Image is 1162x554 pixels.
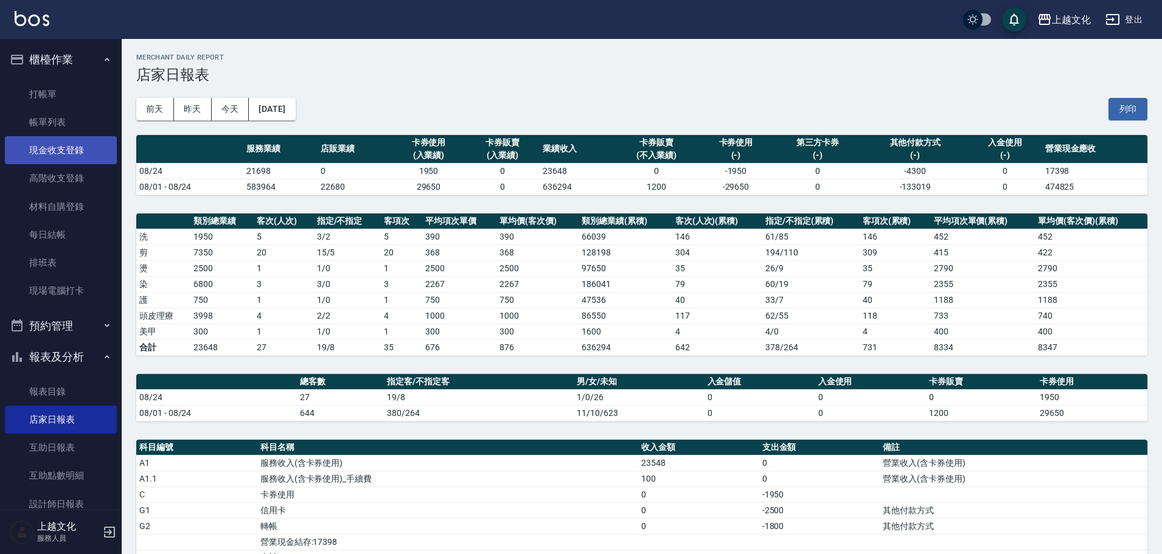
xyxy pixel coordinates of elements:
td: 0 [773,179,862,195]
td: 66039 [579,229,672,244]
a: 店家日報表 [5,406,117,434]
td: 750 [496,292,579,308]
button: 昨天 [174,98,212,120]
div: 其他付款方式 [866,136,965,149]
td: 644 [297,405,384,421]
td: 4 [381,308,422,324]
td: 2267 [422,276,496,292]
td: 740 [1035,308,1147,324]
td: 1 [254,260,314,276]
div: (-) [866,149,965,162]
td: 4 / 0 [762,324,860,339]
td: 2790 [931,260,1035,276]
th: 業績收入 [540,135,614,164]
td: 1 [254,292,314,308]
th: 支出金額 [759,440,880,455]
td: -29650 [699,179,773,195]
th: 客次(人次) [254,213,314,229]
td: 731 [860,339,931,355]
td: 452 [931,229,1035,244]
th: 服務業績 [243,135,318,164]
button: save [1002,7,1026,32]
td: 0 [614,163,699,179]
td: 7350 [190,244,254,260]
td: 2355 [931,276,1035,292]
td: 20 [381,244,422,260]
th: 指定/不指定(累積) [762,213,860,229]
td: 頭皮理療 [136,308,190,324]
button: 前天 [136,98,174,120]
td: 27 [254,339,314,355]
td: 368 [422,244,496,260]
td: 2500 [496,260,579,276]
a: 報表目錄 [5,378,117,406]
td: 剪 [136,244,190,260]
td: 轉帳 [257,518,638,534]
td: 服務收入(含卡券使用) [257,455,638,471]
td: 0 [926,389,1037,405]
td: 5 [254,229,314,244]
td: 21698 [243,163,318,179]
td: 0 [968,163,1042,179]
td: 636294 [540,179,614,195]
th: 入金儲值 [705,374,815,390]
td: 47536 [579,292,672,308]
td: 美甲 [136,324,190,339]
td: 636294 [579,339,672,355]
td: 3 [381,276,422,292]
th: 科目名稱 [257,440,638,455]
th: 總客數 [297,374,384,390]
a: 排班表 [5,249,117,277]
td: 染 [136,276,190,292]
td: 4 [860,324,931,339]
td: 194 / 110 [762,244,860,260]
td: 0 [968,179,1042,195]
td: 3 / 0 [314,276,381,292]
td: 0 [638,502,759,518]
td: 79 [672,276,762,292]
td: 22680 [318,179,392,195]
td: 4 [672,324,762,339]
th: 單均價(客次價) [496,213,579,229]
img: Logo [15,11,49,26]
td: 876 [496,339,579,355]
table: a dense table [136,374,1147,421]
td: 23648 [540,163,614,179]
button: 報表及分析 [5,341,117,373]
td: 642 [672,339,762,355]
td: 452 [1035,229,1147,244]
td: 20 [254,244,314,260]
button: 櫃檯作業 [5,44,117,75]
td: 0 [705,389,815,405]
td: 128198 [579,244,672,260]
th: 卡券使用 [1037,374,1147,390]
td: 186041 [579,276,672,292]
td: 26 / 9 [762,260,860,276]
td: 300 [496,324,579,339]
td: 0 [815,405,926,421]
td: 營業收入(含卡券使用) [880,455,1147,471]
div: (不入業績) [617,149,696,162]
a: 打帳單 [5,80,117,108]
td: 19/8 [314,339,381,355]
th: 備註 [880,440,1147,455]
td: 0 [638,486,759,502]
th: 收入金額 [638,440,759,455]
td: 1 [381,292,422,308]
td: 733 [931,308,1035,324]
td: 護 [136,292,190,308]
td: 1 / 0 [314,260,381,276]
td: 1000 [422,308,496,324]
td: 0 [465,179,540,195]
td: 0 [759,455,880,471]
div: 第三方卡券 [776,136,859,149]
div: 卡券販賣 [617,136,696,149]
img: Person [10,520,34,544]
td: 1 [254,324,314,339]
td: 15 / 5 [314,244,381,260]
td: 60 / 19 [762,276,860,292]
td: 118 [860,308,931,324]
a: 互助日報表 [5,434,117,462]
td: 0 [759,471,880,486]
td: 合計 [136,339,190,355]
